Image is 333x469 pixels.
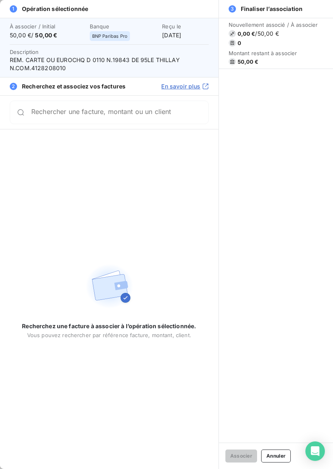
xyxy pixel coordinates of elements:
[238,30,255,37] span: 0,00 €
[10,56,209,72] span: REM. CARTE OU EUROCHQ D 0110 N.19843 DE 95LE THILLAY N.COM.4128208010
[241,5,303,13] span: Finaliser l’association
[161,82,208,90] a: En savoir plus
[27,332,191,338] span: Vous pouvez rechercher par référence facture, montant, client.
[238,40,241,46] span: 0
[229,5,236,13] span: 3
[35,32,57,39] span: 50,00 €
[31,108,208,116] input: placeholder
[92,34,128,39] span: BNP Paribas Pro
[255,30,279,38] span: / 50,00 €
[22,82,125,90] span: Recherchez et associez vos factures
[229,50,318,56] span: Montant restant à associer
[10,23,85,30] span: À associer / Initial
[162,23,208,39] div: [DATE]
[83,260,135,312] img: Empty state
[261,450,291,463] button: Annuler
[10,83,17,90] span: 2
[10,31,85,39] span: 50,00 € /
[10,49,39,55] span: Description
[305,441,325,461] div: Open Intercom Messenger
[162,23,208,30] span: Reçu le
[238,58,259,65] span: 50,00 €
[22,5,88,13] span: Opération sélectionnée
[225,450,257,463] button: Associer
[90,23,158,30] span: Banque
[10,5,17,13] span: 1
[22,322,196,330] span: Recherchez une facture à associer à l’opération sélectionnée.
[229,22,318,28] span: Nouvellement associé / À associer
